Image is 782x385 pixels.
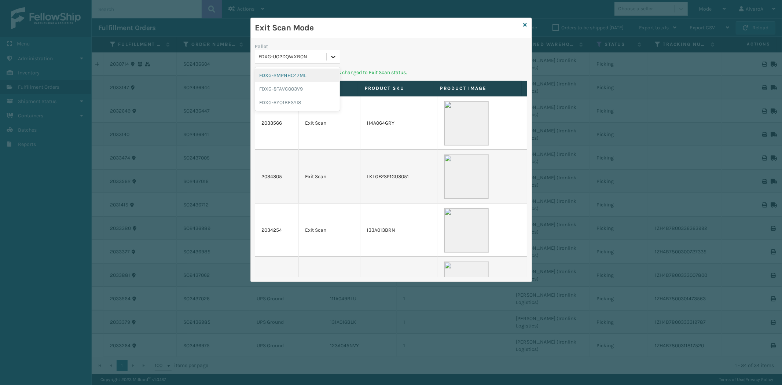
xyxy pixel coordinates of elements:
[255,96,340,109] div: FDXG-AYO1BESYI8
[365,85,427,92] label: Product SKU
[299,150,360,203] td: Exit Scan
[360,257,437,311] td: CCHRFKS3BGEVA
[440,85,514,92] label: Product Image
[255,22,521,33] h3: Exit Scan Mode
[262,227,282,234] a: 2034254
[259,53,327,61] div: FDXG-UO2DQWXBON
[444,208,489,253] img: 51104088640_40f294f443_o-scaled-700x700.jpg
[262,173,282,180] a: 2034305
[255,82,340,96] div: FDXG-8TAVC003V9
[444,101,489,146] img: 51104088640_40f294f443_o-scaled-700x700.jpg
[444,261,489,306] img: 51104088640_40f294f443_o-scaled-700x700.jpg
[262,120,282,127] a: 2033566
[360,150,437,203] td: LKLGF2SP1GU3051
[360,96,437,150] td: 114A064GRY
[255,43,268,50] label: Pallet
[299,96,360,150] td: Exit Scan
[444,154,489,199] img: 51104088640_40f294f443_o-scaled-700x700.jpg
[360,203,437,257] td: 133A013BRN
[299,257,360,311] td: Exit Scan
[299,203,360,257] td: Exit Scan
[255,69,527,76] p: Pallet scanned and Fulfillment Orders changed to Exit Scan status.
[255,69,340,82] div: FDXG-2MPNHC47ML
